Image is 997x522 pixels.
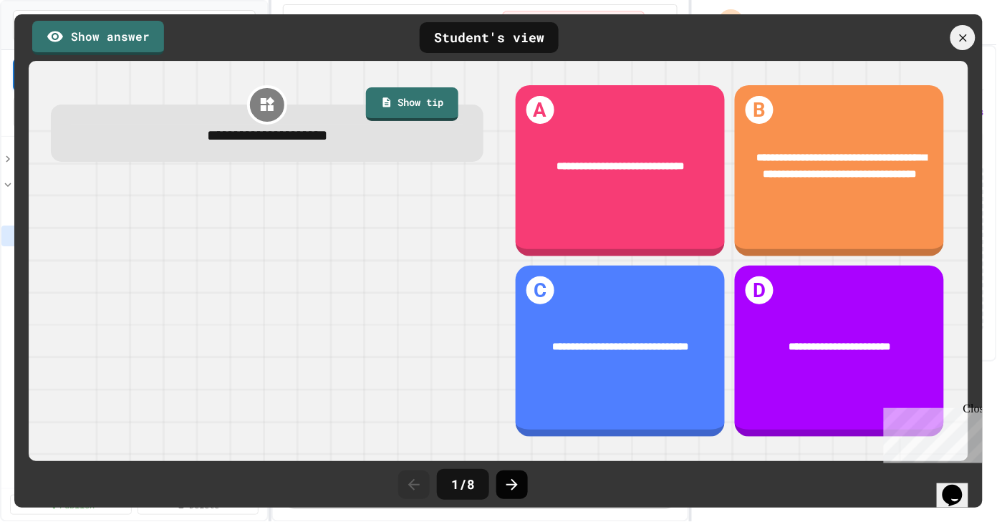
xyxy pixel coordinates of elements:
a: Show answer [32,21,164,55]
h1: B [746,96,774,124]
h1: C [526,276,554,304]
h1: A [526,96,554,124]
div: Chat with us now!Close [6,6,99,91]
a: Show tip [366,87,458,121]
iframe: chat widget [937,465,983,508]
div: Student's view [420,22,559,53]
iframe: chat widget [878,402,983,463]
div: 1 / 8 [437,469,489,500]
h1: D [746,276,774,304]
